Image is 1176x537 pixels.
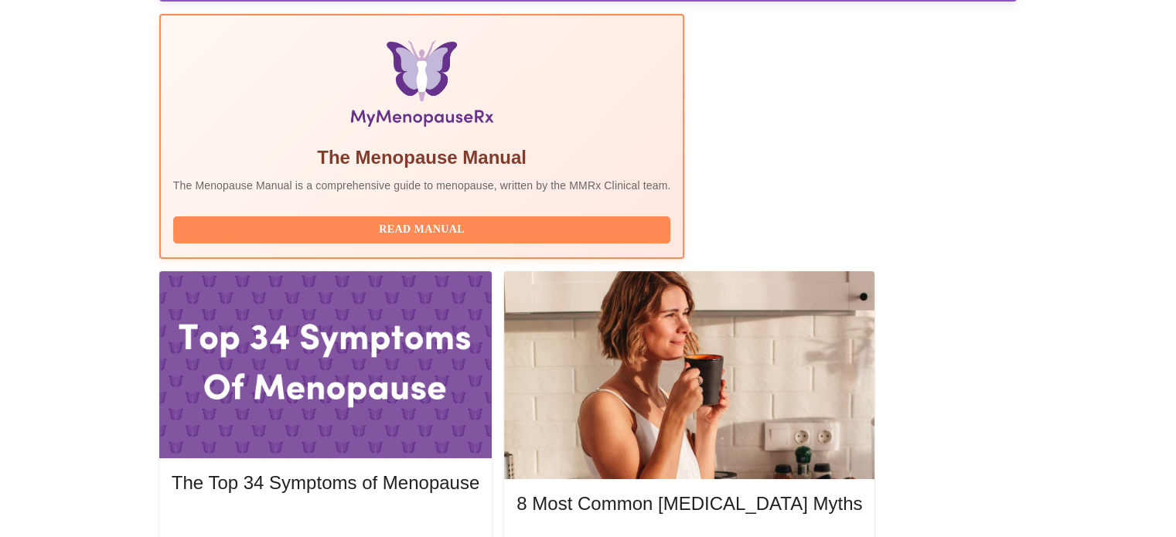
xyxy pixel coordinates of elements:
[173,222,675,235] a: Read Manual
[187,513,464,532] span: Read More
[189,220,656,240] span: Read Manual
[173,145,671,170] h5: The Menopause Manual
[173,216,671,243] button: Read Manual
[252,40,591,133] img: Menopause Manual
[172,509,479,536] button: Read More
[516,491,862,516] h5: 8 Most Common [MEDICAL_DATA] Myths
[172,471,479,495] h5: The Top 34 Symptoms of Menopause
[172,515,483,528] a: Read More
[173,178,671,193] p: The Menopause Manual is a comprehensive guide to menopause, written by the MMRx Clinical team.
